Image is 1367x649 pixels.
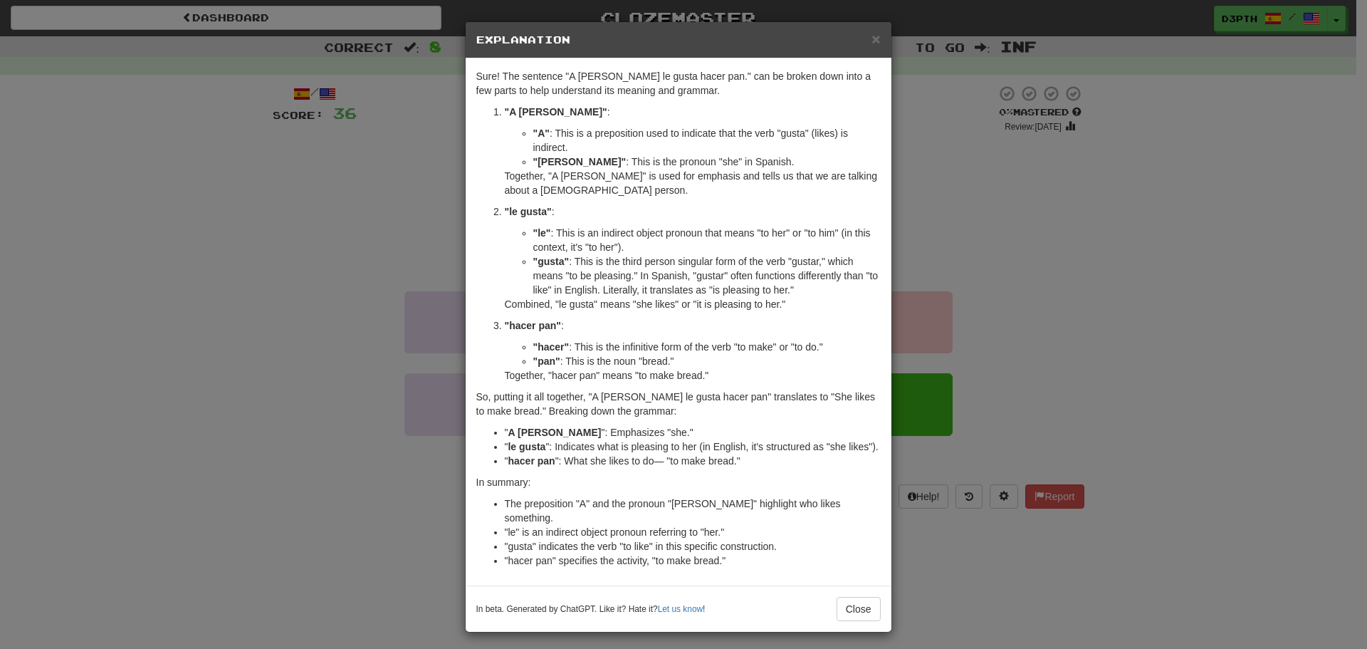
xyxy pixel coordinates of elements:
strong: le gusta [508,441,545,452]
li: "le" is an indirect object pronoun referring to "her." [505,525,881,539]
strong: "A" [533,128,550,139]
li: : This is the third person singular form of the verb "gustar," which means "to be pleasing." In S... [533,254,881,297]
p: Together, "A [PERSON_NAME]" is used for emphasis and tells us that we are talking about a [DEMOGR... [505,169,881,197]
li: "hacer pan" specifies the activity, "to make bread." [505,554,881,568]
strong: "gusta" [533,256,570,267]
li: " ": What she likes to do— "to make bread." [505,454,881,468]
li: : This is the noun "bread." [533,354,881,368]
button: Close [871,31,880,46]
p: : [505,204,881,219]
button: Close [837,597,881,621]
strong: "hacer" [533,341,570,353]
span: × [871,31,880,47]
strong: "le gusta" [505,206,552,217]
p: So, putting it all together, "A [PERSON_NAME] le gusta hacer pan" translates to "She likes to mak... [476,390,881,418]
li: "gusta" indicates the verb "to like" in this specific construction. [505,539,881,554]
li: " ": Indicates what is pleasing to her (in English, it's structured as "she likes"). [505,440,881,454]
strong: "hacer pan" [505,320,561,331]
p: Together, "hacer pan" means "to make bread." [505,368,881,383]
li: " ": Emphasizes "she." [505,425,881,440]
strong: hacer pan [508,455,555,467]
p: : [505,105,881,119]
h5: Explanation [476,33,881,47]
a: Let us know [658,604,703,614]
strong: "A [PERSON_NAME]" [505,106,607,118]
p: Combined, "le gusta" means "she likes" or "it is pleasing to her." [505,297,881,311]
p: Sure! The sentence "A [PERSON_NAME] le gusta hacer pan." can be broken down into a few parts to h... [476,69,881,98]
p: : [505,318,881,333]
li: The preposition "A" and the pronoun "[PERSON_NAME]" highlight who likes something. [505,497,881,525]
li: : This is the infinitive form of the verb "to make" or "to do." [533,340,881,354]
strong: "pan" [533,355,560,367]
li: : This is the pronoun "she" in Spanish. [533,155,881,169]
p: In summary: [476,475,881,489]
strong: "[PERSON_NAME]" [533,156,627,167]
strong: A [PERSON_NAME] [508,427,601,438]
li: : This is an indirect object pronoun that means "to her" or "to him" (in this context, it's "to h... [533,226,881,254]
strong: "le" [533,227,551,239]
small: In beta. Generated by ChatGPT. Like it? Hate it? ! [476,603,706,616]
li: : This is a preposition used to indicate that the verb "gusta" (likes) is indirect. [533,126,881,155]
